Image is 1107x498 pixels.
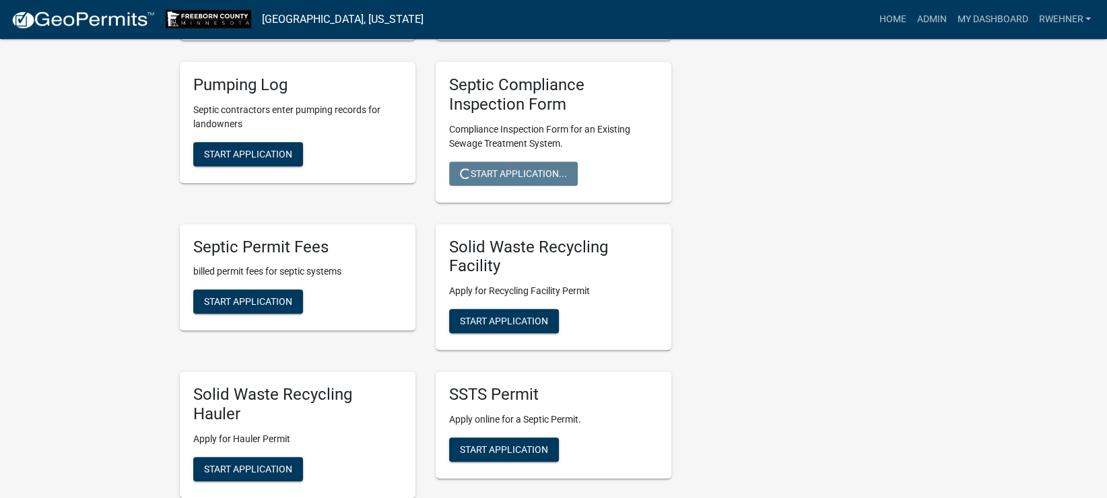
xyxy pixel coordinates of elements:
[204,463,292,474] span: Start Application
[449,413,658,427] p: Apply online for a Septic Permit.
[204,148,292,159] span: Start Application
[460,316,548,326] span: Start Application
[193,432,402,446] p: Apply for Hauler Permit
[449,284,658,298] p: Apply for Recycling Facility Permit
[193,289,303,314] button: Start Application
[449,385,658,404] h5: SSTS Permit
[193,103,402,131] p: Septic contractors enter pumping records for landowners
[460,168,567,178] span: Start Application...
[449,238,658,277] h5: Solid Waste Recycling Facility
[166,10,251,28] img: Freeborn County, Minnesota
[193,264,402,279] p: billed permit fees for septic systems
[204,296,292,307] span: Start Application
[911,7,951,32] a: Admin
[449,309,559,333] button: Start Application
[951,7,1033,32] a: My Dashboard
[193,142,303,166] button: Start Application
[449,122,658,151] p: Compliance Inspection Form for an Existing Sewage Treatment System.
[1033,7,1096,32] a: rwehner
[449,437,559,462] button: Start Application
[193,238,402,257] h5: Septic Permit Fees
[873,7,911,32] a: Home
[460,444,548,455] span: Start Application
[449,162,578,186] button: Start Application...
[193,385,402,424] h5: Solid Waste Recycling Hauler
[193,75,402,95] h5: Pumping Log
[262,8,424,31] a: [GEOGRAPHIC_DATA], [US_STATE]
[193,457,303,481] button: Start Application
[449,75,658,114] h5: Septic Compliance Inspection Form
